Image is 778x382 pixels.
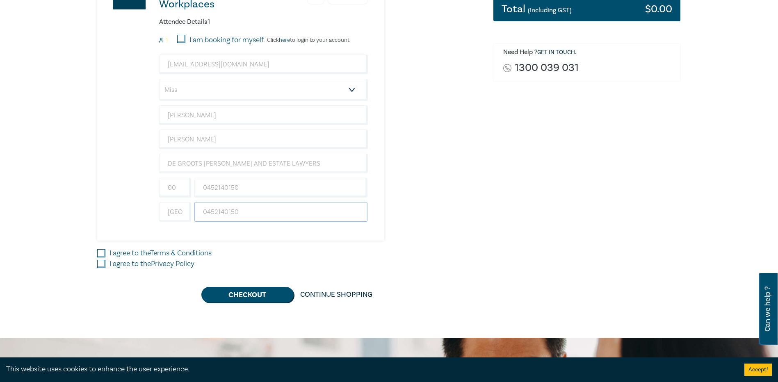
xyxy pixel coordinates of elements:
input: Phone [194,202,368,222]
input: Attendee Email* [159,55,368,74]
small: 1 [166,37,168,43]
label: I agree to the [110,248,212,259]
input: Company [159,154,368,173]
label: I am booking for myself. [189,35,265,45]
a: Get in touch [537,49,575,56]
small: (Including GST) [528,6,572,14]
button: Checkout [201,287,294,302]
input: Mobile* [194,178,368,198]
a: Continue Shopping [294,287,379,302]
a: here [279,36,290,44]
label: I agree to the [110,259,194,269]
p: Click to login to your account. [265,37,351,43]
div: This website uses cookies to enhance the user experience. [6,364,732,375]
h3: $ 0.00 [645,4,672,14]
a: Privacy Policy [151,259,194,268]
input: Last Name* [159,130,368,149]
input: +61 [159,202,191,222]
h6: Need Help ? . [503,48,675,57]
button: Accept cookies [744,364,772,376]
input: +61 [159,178,191,198]
h6: Attendee Details 1 [159,18,368,26]
h3: Total [502,4,572,14]
a: 1300 039 031 [515,62,579,73]
input: First Name* [159,105,368,125]
span: Can we help ? [764,278,771,340]
a: Terms & Conditions [150,248,212,258]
